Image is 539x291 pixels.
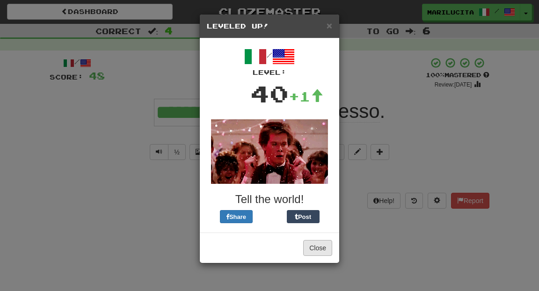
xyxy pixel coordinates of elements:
div: +1 [289,87,323,106]
div: / [207,45,332,77]
button: Share [220,210,253,223]
div: 40 [250,77,289,110]
img: kevin-bacon-45c228efc3db0f333faed3a78f19b6d7c867765aaadacaa7c55ae667c030a76f.gif [211,119,328,184]
iframe: X Post Button [253,210,287,223]
span: × [327,20,332,31]
div: Level: [207,68,332,77]
button: Post [287,210,320,223]
h3: Tell the world! [207,193,332,205]
h5: Leveled Up! [207,22,332,31]
button: Close [327,21,332,30]
button: Close [303,240,332,256]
